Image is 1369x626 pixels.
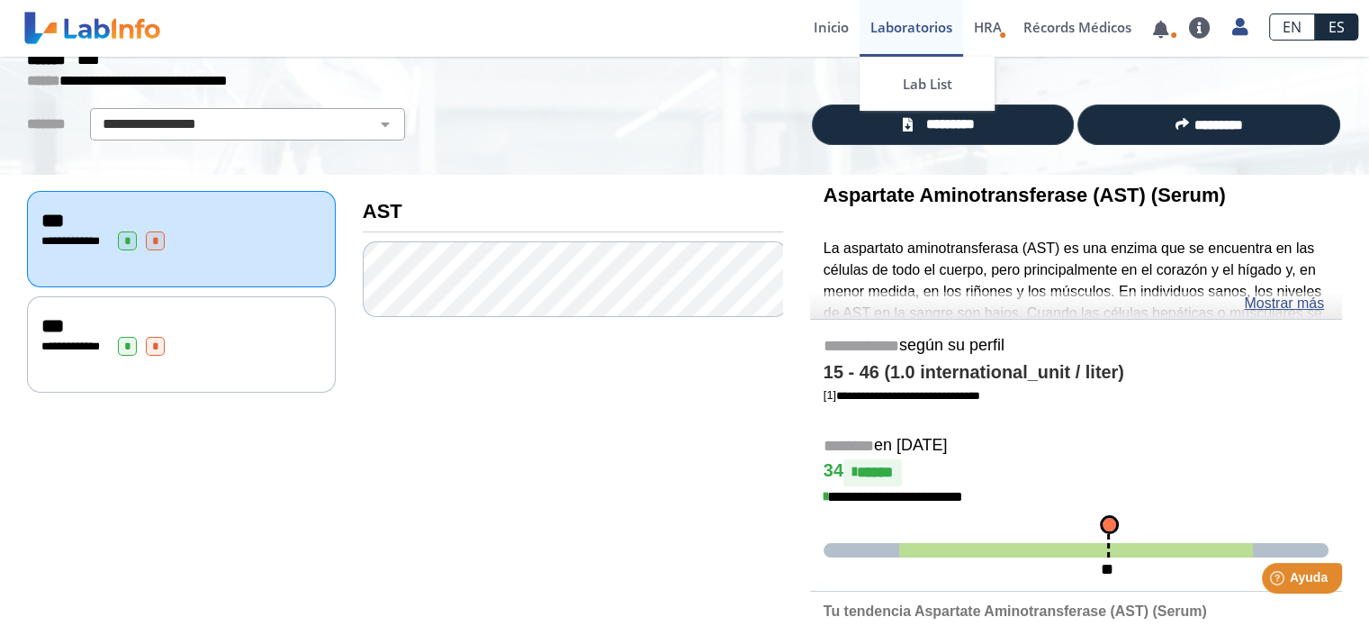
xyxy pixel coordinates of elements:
[824,362,1328,384] h4: 15 - 46 (1.0 international_unit / liter)
[824,238,1328,367] p: La aspartato aminotransferasa (AST) es una enzima que se encuentra en las células de todo el cuer...
[1269,14,1315,41] a: EN
[824,459,1328,486] h4: 34
[824,388,980,402] a: [1]
[363,200,402,222] b: AST
[974,18,1002,36] span: HRA
[860,57,995,111] a: Lab List
[1209,556,1349,606] iframe: Help widget launcher
[1244,293,1324,314] a: Mostrar más
[824,436,1328,457] h5: en [DATE]
[824,184,1226,206] b: Aspartate Aminotransferase (AST) (Serum)
[1315,14,1358,41] a: ES
[824,336,1328,357] h5: según su perfil
[824,603,1207,619] b: Tu tendencia Aspartate Aminotransferase (AST) (Serum)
